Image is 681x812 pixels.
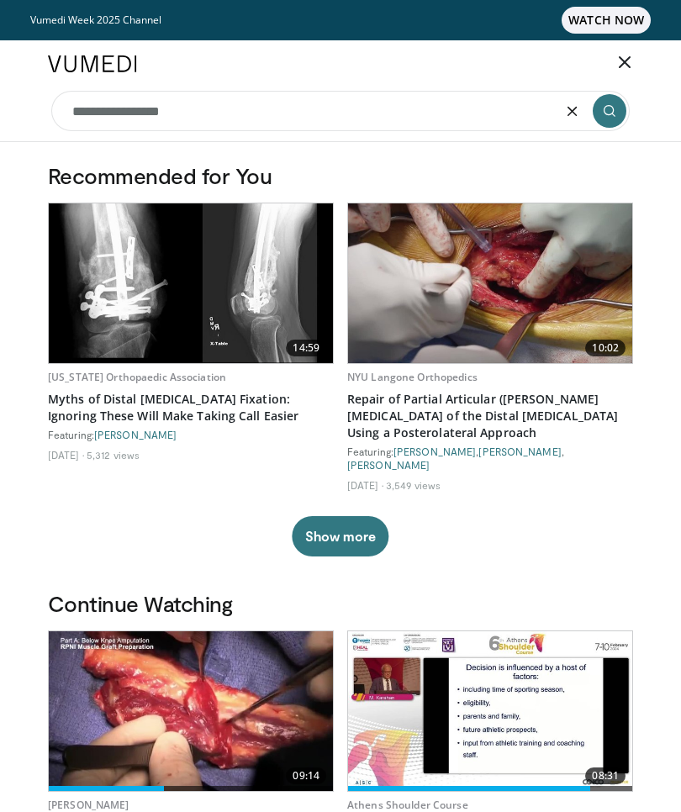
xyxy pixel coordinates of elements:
a: 10:02 [348,203,632,363]
a: [PERSON_NAME] [347,459,430,471]
a: [PERSON_NAME] [94,429,177,440]
li: 3,549 views [386,478,441,492]
img: 845f4cb5-e449-46c8-8484-9b55da5df9f7.620x360_q85_upscale.jpg [348,631,632,791]
div: Featuring: , , [347,445,633,472]
a: NYU Langone Orthopedics [347,370,478,384]
span: 09:14 [286,767,326,784]
img: 4075178f-0485-4c93-bf7a-dd164c9bddd9.620x360_q85_upscale.jpg [49,631,333,791]
li: [DATE] [347,478,383,492]
img: 39bdb1d6-6af8-4efc-b2ca-86c135371457.620x360_q85_upscale.jpg [49,203,333,363]
li: 5,312 views [87,448,140,461]
h3: Recommended for You [48,162,633,189]
a: [US_STATE] Orthopaedic Association [48,370,226,384]
span: 14:59 [286,340,326,356]
img: 3d4133fe-2cbe-4a44-a72d-bba45744c8c4.620x360_q85_upscale.jpg [348,203,632,363]
a: [PERSON_NAME] [48,798,129,812]
input: Search topics, interventions [51,91,630,131]
a: 09:14 [49,631,333,791]
div: Featuring: [48,428,334,441]
span: 08:31 [585,767,626,784]
a: Repair of Partial Articular ([PERSON_NAME][MEDICAL_DATA] of the Distal [MEDICAL_DATA] Using a Pos... [347,391,633,441]
h3: Continue Watching [48,590,633,617]
span: 10:02 [585,340,626,356]
a: Athens Shoulder Course [347,798,468,812]
img: VuMedi Logo [48,55,137,72]
a: [PERSON_NAME] [393,446,476,457]
a: Myths of Distal [MEDICAL_DATA] Fixation: Ignoring These Will Make Taking Call Easier [48,391,334,424]
a: Vumedi Week 2025 ChannelWATCH NOW [30,7,651,34]
a: 14:59 [49,203,333,363]
button: Show more [292,516,388,556]
a: [PERSON_NAME] [478,446,561,457]
span: WATCH NOW [562,7,651,34]
li: [DATE] [48,448,84,461]
a: 08:31 [348,631,632,791]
